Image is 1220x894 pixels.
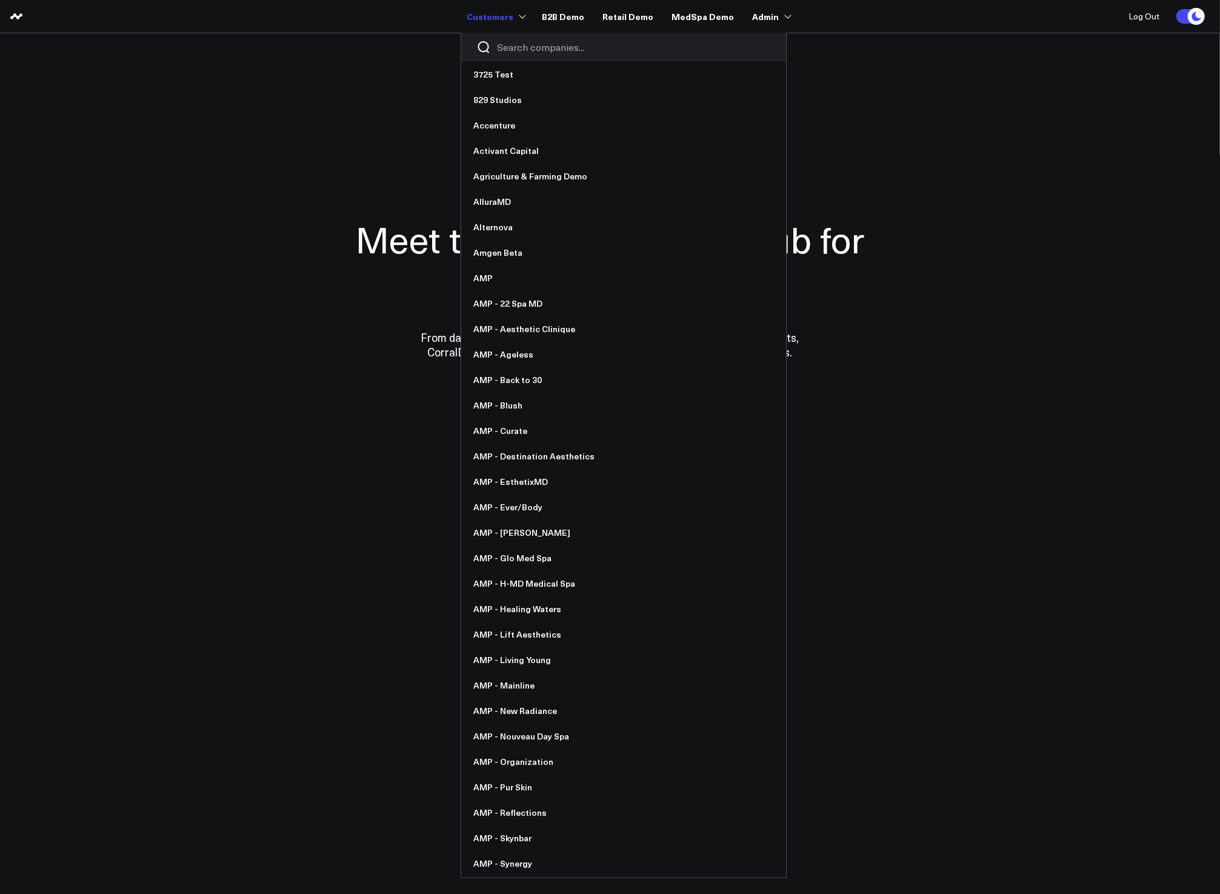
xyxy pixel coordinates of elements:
[461,342,786,367] a: AMP - Ageless
[461,418,786,444] a: AMP - Curate
[461,800,786,826] a: AMP - Reflections
[461,673,786,698] a: AMP - Mainline
[461,367,786,393] a: AMP - Back to 30
[461,749,786,775] a: AMP - Organization
[461,164,786,189] a: Agriculture & Farming Demo
[497,41,771,54] input: Search companies input
[461,826,786,851] a: AMP - Skynbar
[461,545,786,571] a: AMP - Glo Med Spa
[542,5,584,27] a: B2B Demo
[467,5,524,27] a: Customers
[602,5,653,27] a: Retail Demo
[461,138,786,164] a: Activant Capital
[461,775,786,800] a: AMP - Pur Skin
[461,62,786,87] a: 3725 Test
[461,469,786,495] a: AMP - EsthetixMD
[461,495,786,520] a: AMP - Ever/Body
[461,291,786,316] a: AMP - 22 Spa MD
[461,113,786,138] a: Accenture
[461,571,786,596] a: AMP - H-MD Medical Spa
[461,851,786,876] a: AMP - Synergy
[461,698,786,724] a: AMP - New Radiance
[461,265,786,291] a: AMP
[461,596,786,622] a: AMP - Healing Waters
[461,647,786,673] a: AMP - Living Young
[461,520,786,545] a: AMP - [PERSON_NAME]
[461,622,786,647] a: AMP - Lift Aesthetics
[461,393,786,418] a: AMP - Blush
[461,444,786,469] a: AMP - Destination Aesthetics
[461,189,786,215] a: AlluraMD
[752,5,789,27] a: Admin
[461,87,786,113] a: 829 Studios
[461,240,786,265] a: Amgen Beta
[313,216,907,306] h1: Meet the all-in-one data hub for ambitious teams
[476,40,491,55] button: Search companies button
[461,215,786,240] a: Alternova
[672,5,734,27] a: MedSpa Demo
[395,330,825,359] p: From data cleansing and integration to personalized dashboards and insights, CorralData automates...
[461,316,786,342] a: AMP - Aesthetic Clinique
[461,724,786,749] a: AMP - Nouveau Day Spa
